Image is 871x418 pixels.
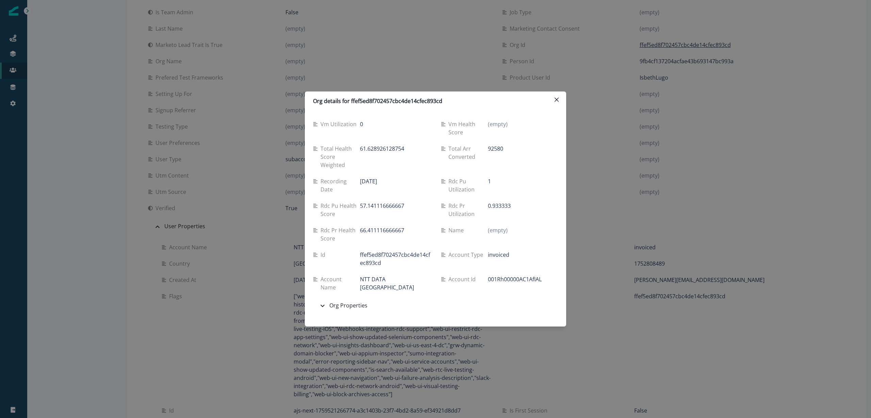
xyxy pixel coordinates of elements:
[321,202,360,218] p: Rdc pu health score
[448,177,488,194] p: Rdc pu utilization
[321,120,359,128] p: Vm utilization
[488,275,542,283] p: 001Rh00000AC1AfIAL
[488,251,509,259] p: invoiced
[360,177,377,185] p: [DATE]
[318,301,367,310] div: Org Properties
[448,202,488,218] p: Rdc pr utilization
[313,97,442,105] p: Org details for ffef5ed8f702457cbc4de14cfec893cd
[321,275,360,291] p: Account name
[448,275,478,283] p: Account id
[448,120,488,136] p: Vm health score
[488,202,511,210] p: 0.933333
[488,177,491,185] p: 1
[360,275,430,291] p: NTT DATA [GEOGRAPHIC_DATA]
[448,226,466,234] p: Name
[488,226,508,234] p: (empty)
[321,226,360,243] p: Rdc pr health score
[488,120,508,128] p: (empty)
[313,299,558,313] button: Org Properties
[360,120,363,128] p: 0
[448,251,486,259] p: Account type
[321,145,360,169] p: Total health score weighted
[448,145,488,161] p: Total arr converted
[488,145,503,153] p: 92580
[551,94,562,105] button: Close
[360,226,404,234] p: 66.411116666667
[321,177,360,194] p: Recording date
[321,251,328,259] p: Id
[360,145,404,153] p: 61.628926128754
[360,251,430,267] p: ffef5ed8f702457cbc4de14cfec893cd
[360,202,404,210] p: 57.141116666667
